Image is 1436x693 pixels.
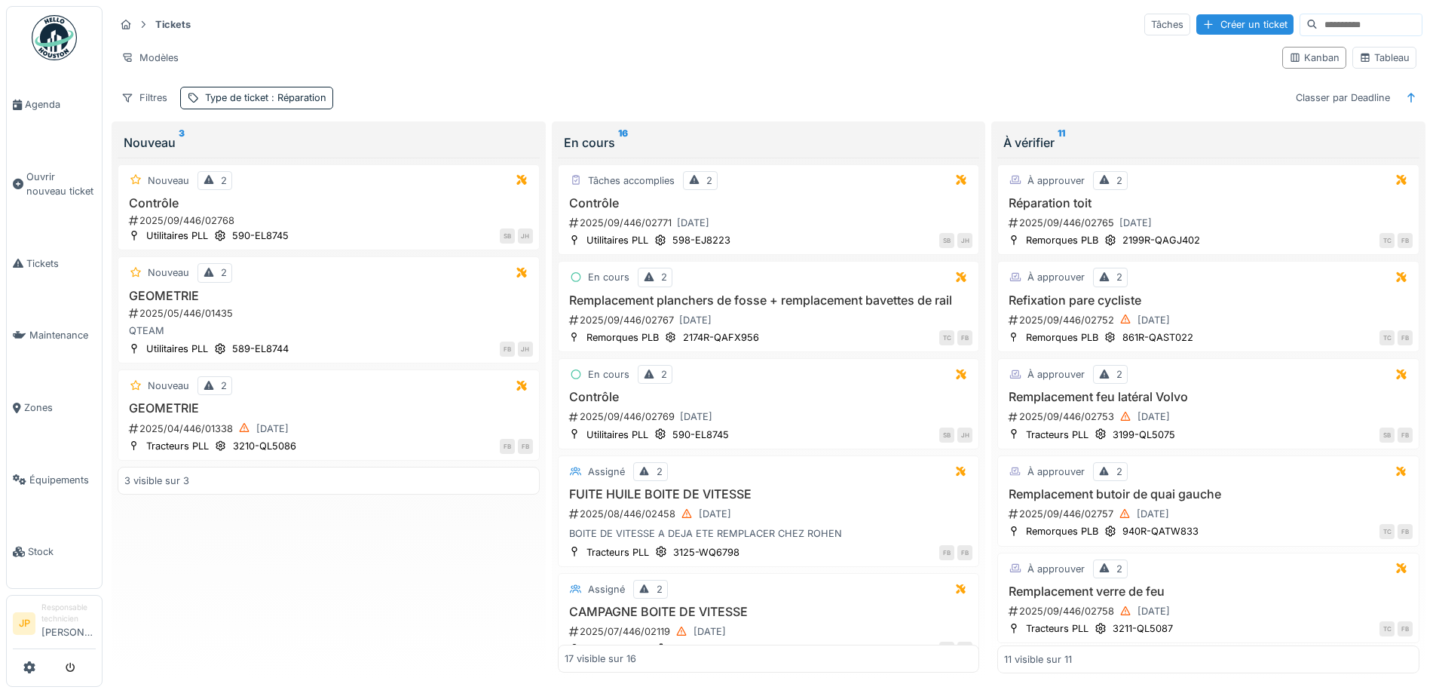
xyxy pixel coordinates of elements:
div: Classer par Deadline [1289,87,1397,109]
div: Filtres [115,87,174,109]
div: TC [1379,330,1395,345]
div: 2 [657,582,663,596]
div: 2025/09/446/02752 [1007,311,1413,330]
div: FB [957,545,972,560]
div: En cours [588,367,629,382]
div: [DATE] [680,409,712,424]
sup: 11 [1058,133,1065,152]
div: TC [939,330,954,345]
div: Nouveau [124,133,534,152]
div: FB [1398,330,1413,345]
div: FB [518,439,533,454]
div: [DATE] [1137,604,1170,618]
div: [DATE] [679,313,712,327]
div: FB [939,545,954,560]
span: : Réparation [268,92,326,103]
div: 598-EJ8223 [672,233,730,247]
div: 589-EL8744 [232,342,289,356]
div: 940R-QATW833 [1122,524,1199,538]
div: À approuver [1027,465,1085,479]
div: 861R-QAST022 [1122,330,1193,345]
div: Type de ticket [205,90,326,105]
h3: GEOMETRIE [124,401,533,415]
div: 2 [221,173,227,188]
div: FB [939,642,954,657]
div: FB [957,330,972,345]
span: Maintenance [29,328,96,342]
div: 3125-WQ6798 [673,545,739,560]
span: Ouvrir nouveau ticket [26,170,96,198]
h3: Refixation pare cycliste [1004,293,1413,308]
h3: GEOMETRIE [124,289,533,303]
a: Ouvrir nouveau ticket [7,141,102,228]
div: 2 [1116,562,1122,576]
div: TC [1379,233,1395,248]
div: TC [1379,621,1395,636]
div: [DATE] [1137,507,1169,521]
div: Assigné [588,582,625,596]
div: Tableau [1359,51,1410,65]
div: Nouveau [148,379,189,393]
div: En cours [588,270,629,284]
span: Agenda [25,97,96,112]
a: Maintenance [7,299,102,372]
div: 2025/09/446/02758 [1007,602,1413,621]
a: Zones [7,372,102,444]
div: 2 [1116,367,1122,382]
div: 3210-QL5086 [233,439,296,453]
div: FB [500,342,515,357]
a: Équipements [7,444,102,517]
div: 2025/09/446/02753 [1007,407,1413,426]
h3: CAMPAGNE BOITE DE VITESSE [565,605,973,619]
div: 2 [661,270,667,284]
span: Tickets [26,256,96,271]
div: [DATE] [1119,216,1152,230]
div: Nouveau [148,173,189,188]
div: FB [500,439,515,454]
div: Utilitaires PLL [586,428,648,442]
div: 2025/08/446/02458 [568,504,973,523]
div: [DATE] [1137,313,1170,327]
div: À approuver [1027,270,1085,284]
div: [DATE] [1137,409,1170,424]
span: Zones [24,400,96,415]
a: Stock [7,516,102,588]
div: Modèles [115,47,185,69]
div: 3199-QL5075 [1113,428,1175,442]
li: JP [13,612,35,635]
div: 2025/07/446/02119 [568,622,973,641]
div: 2 [661,367,667,382]
div: BOITE DE VITESSE A DEJA ETE REMPLACER CHEZ ROHEN [565,526,973,541]
h3: Remplacement verre de feu [1004,584,1413,599]
span: Stock [28,544,96,559]
div: 17 visible sur 16 [565,652,636,666]
div: 2 [657,465,663,479]
div: Tracteurs PLL [586,642,649,656]
div: 3211-QL5087 [1113,621,1173,636]
div: SB [939,233,954,248]
a: JP Responsable technicien[PERSON_NAME] [13,602,96,649]
div: À approuver [1027,562,1085,576]
div: JH [518,342,533,357]
div: Tracteurs PLL [586,545,649,560]
div: Remorques PLB [1026,233,1098,247]
div: Tracteurs PLL [1026,428,1088,442]
h3: Remplacement planchers de fosse + remplacement bavettes de rail [565,293,973,308]
div: 2025/04/446/01338 [127,419,533,438]
div: FB [1398,524,1413,539]
div: 2 [1116,173,1122,188]
span: Équipements [29,473,96,487]
div: JH [518,228,533,244]
div: FB [957,642,972,657]
div: 3 visible sur 3 [124,474,189,488]
h3: FUITE HUILE BOITE DE VITESSE [565,487,973,501]
div: QTEAM [124,324,533,338]
div: Responsable technicien [41,602,96,625]
div: Utilitaires PLL [146,342,208,356]
h3: Réparation toit [1004,196,1413,210]
div: [DATE] [694,624,726,639]
div: À approuver [1027,367,1085,382]
h3: Contrôle [124,196,533,210]
div: SB [1379,428,1395,443]
div: Tâches [1144,14,1190,35]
